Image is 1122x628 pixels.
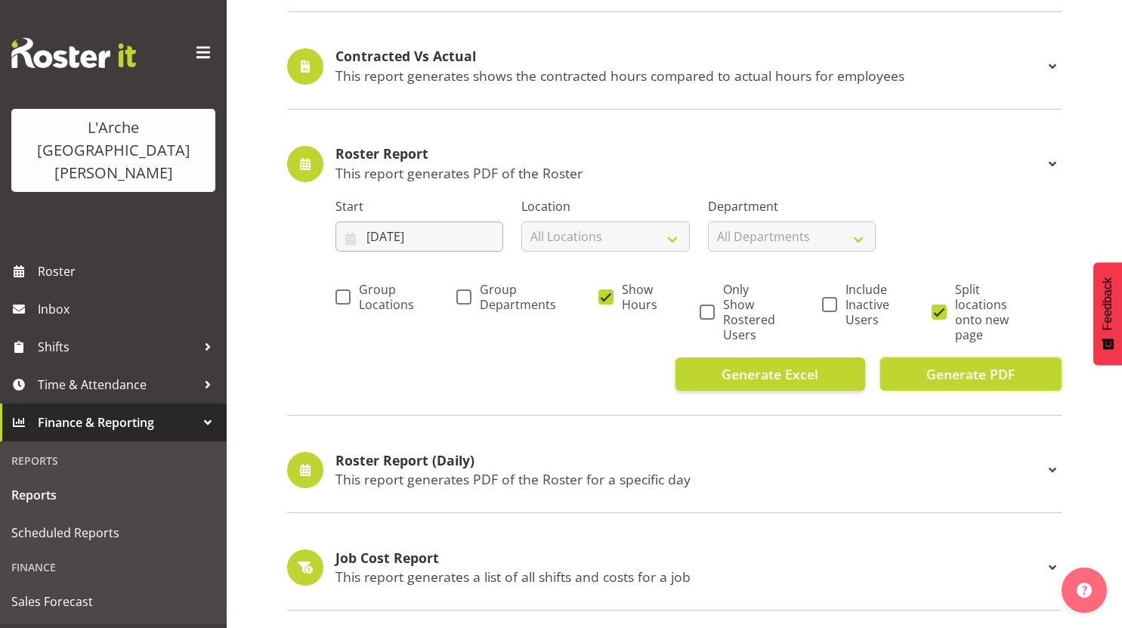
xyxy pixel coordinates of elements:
[351,282,414,312] span: Group Locations
[837,282,889,327] span: Include Inactive Users
[715,282,780,342] span: Only Show Rostered Users
[38,298,219,320] span: Inbox
[335,49,1043,64] h4: Contracted Vs Actual
[521,197,689,215] label: Location
[1093,262,1122,365] button: Feedback - Show survey
[4,552,223,583] div: Finance
[287,146,1062,182] div: Roster Report This report generates PDF of the Roster
[335,471,1043,487] p: This report generates PDF of the Roster for a specific day
[335,453,1043,469] h4: Roster Report (Daily)
[880,357,1062,391] button: Generate PDF
[11,484,215,506] span: Reports
[1101,277,1114,330] span: Feedback
[614,282,657,312] span: Show Hours
[38,336,196,358] span: Shifts
[335,165,1043,181] p: This report generates PDF of the Roster
[26,116,200,184] div: L'Arche [GEOGRAPHIC_DATA][PERSON_NAME]
[11,38,136,68] img: Rosterit website logo
[335,147,1043,162] h4: Roster Report
[11,590,215,613] span: Sales Forecast
[335,221,503,252] input: Click to select...
[4,445,223,476] div: Reports
[335,197,503,215] label: Start
[287,452,1062,488] div: Roster Report (Daily) This report generates PDF of the Roster for a specific day
[335,551,1043,566] h4: Job Cost Report
[471,282,556,312] span: Group Departments
[38,260,219,283] span: Roster
[947,282,1019,342] span: Split locations onto new page
[4,476,223,514] a: Reports
[38,411,196,434] span: Finance & Reporting
[4,583,223,620] a: Sales Forecast
[287,549,1062,586] div: Job Cost Report This report generates a list of all shifts and costs for a job
[4,514,223,552] a: Scheduled Reports
[722,364,818,384] span: Generate Excel
[335,67,1043,84] p: This report generates shows the contracted hours compared to actual hours for employees
[287,48,1062,85] div: Contracted Vs Actual This report generates shows the contracted hours compared to actual hours fo...
[335,568,1043,585] p: This report generates a list of all shifts and costs for a job
[926,364,1015,384] span: Generate PDF
[1077,583,1092,598] img: help-xxl-2.png
[11,521,215,544] span: Scheduled Reports
[38,373,196,396] span: Time & Attendance
[675,357,865,391] button: Generate Excel
[708,197,876,215] label: Department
